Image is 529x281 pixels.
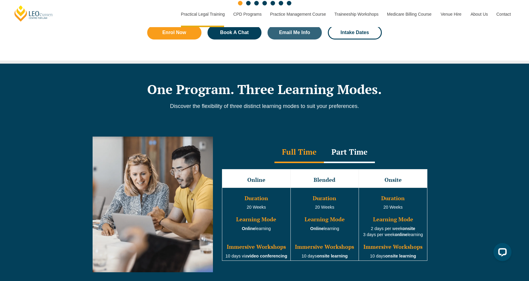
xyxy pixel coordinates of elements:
[291,216,358,223] h3: Learning Mode
[93,82,436,97] h2: One Program. Three Learning Modes.
[14,5,54,22] a: [PERSON_NAME] Centre for Law
[360,177,426,183] h3: Onsite
[147,26,201,39] a: Enrol Now
[279,1,283,5] span: Go to slide 6
[310,226,324,231] strong: Online
[223,216,290,223] h3: Learning Mode
[385,254,416,258] strong: onsite learning
[274,142,324,163] div: Full Time
[266,1,330,27] a: Practice Management Course
[247,205,266,210] span: 20 Weeks
[262,1,267,5] span: Go to slide 4
[222,188,291,261] td: learning 10 days via
[268,26,322,39] a: Email Me Info
[359,188,427,261] td: 20 Weeks 2 days per week 3 days per week learning 10 days
[207,26,262,39] a: Book A Chat
[341,30,369,35] span: Intake Dates
[291,244,358,250] h3: Immersive Workshops
[176,1,229,27] a: Practical Legal Training
[162,30,186,35] span: Enrol Now
[291,195,358,201] h3: Duration
[436,1,466,27] a: Venue Hire
[290,188,359,261] td: 20 Weeks learning 10 days
[402,226,415,231] strong: onsite
[317,254,348,258] strong: onsite learning
[242,226,255,231] strong: Online
[330,1,382,27] a: Traineeship Workshops
[220,30,249,35] span: Book A Chat
[223,244,290,250] h3: Immersive Workshops
[247,254,287,258] strong: video conferencing
[489,241,514,266] iframe: LiveChat chat widget
[287,1,291,5] span: Go to slide 7
[291,177,358,183] h3: Blended
[223,177,290,183] h3: Online
[254,1,259,5] span: Go to slide 3
[466,1,492,27] a: About Us
[246,1,251,5] span: Go to slide 2
[324,142,375,163] div: Part Time
[360,195,426,201] h3: Duration
[360,244,426,250] h3: Immersive Workshops
[279,30,310,35] span: Email Me Info
[271,1,275,5] span: Go to slide 5
[492,1,515,27] a: Contact
[360,216,426,223] h3: Learning Mode
[328,26,382,39] a: Intake Dates
[93,103,436,109] p: Discover the flexibility of three distinct learning modes to suit your preferences.
[382,1,436,27] a: Medicare Billing Course
[395,232,407,237] strong: online
[245,194,268,202] span: Duration
[229,1,265,27] a: CPD Programs
[238,1,242,5] span: Go to slide 1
